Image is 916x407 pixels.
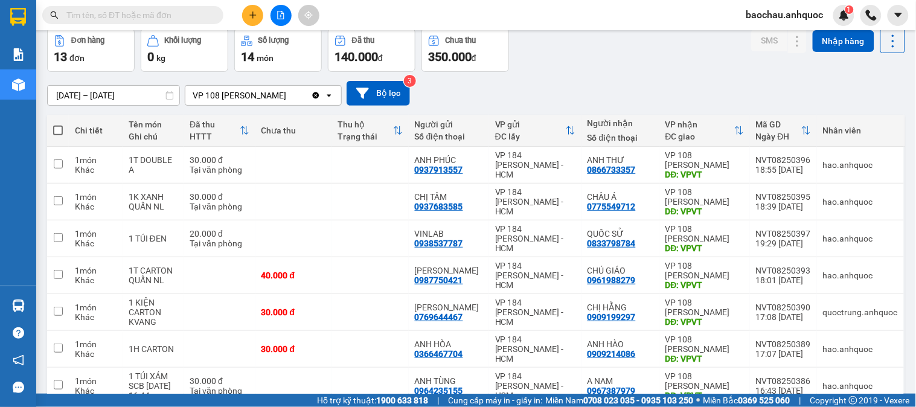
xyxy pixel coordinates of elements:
div: 1T CARTON QUẤN NL [129,266,178,285]
div: 1 món [75,192,117,202]
div: Số lượng [258,36,289,45]
div: Khác [75,386,117,396]
span: caret-down [893,10,904,21]
div: 0366467704 [415,349,463,359]
button: Nhập hàng [813,30,874,52]
div: Tên món [129,120,178,129]
div: 0937913557 [415,165,463,175]
strong: 1900 633 818 [376,396,428,405]
div: VP 108 [PERSON_NAME] [665,224,744,243]
div: hao.anhquoc [823,271,898,280]
div: NVT08250396 [756,155,811,165]
th: Toggle SortBy [659,115,750,147]
div: hao.anhquoc [823,234,898,243]
div: CHỊ HẰNG [588,303,653,312]
div: VP 184 [PERSON_NAME] - HCM [495,371,575,400]
div: Chưa thu [446,36,476,45]
div: A NAM [588,376,653,386]
div: 1 KIỆN CARTON KVANG [129,298,178,327]
div: DĐ: VPVT [665,243,744,253]
div: DĐ: VPVT [665,280,744,290]
div: Ghi chú [129,132,178,141]
span: Cung cấp máy in - giấy in: [448,394,542,407]
svg: open [324,91,334,100]
div: VP 184 [PERSON_NAME] - HCM [495,261,575,290]
div: Chi tiết [75,126,117,135]
div: VP 184 [PERSON_NAME] - HCM [495,298,575,327]
div: Khối lượng [165,36,202,45]
div: Ngày ĐH [756,132,801,141]
div: 0937683585 [415,202,463,211]
div: quoctrung.anhquoc [823,307,898,317]
img: phone-icon [866,10,877,21]
button: Bộ lọc [347,81,410,106]
div: SCB 12/8 16:44 [129,381,178,400]
div: 1 món [75,376,117,386]
span: đơn [69,53,85,63]
div: DĐ: VPVT [665,391,744,400]
sup: 3 [404,75,416,87]
span: 140.000 [335,50,378,64]
span: notification [13,354,24,366]
span: 0 [147,50,154,64]
span: kg [156,53,165,63]
div: NVT08250395 [756,192,811,202]
span: 1 [847,5,851,14]
button: caret-down [888,5,909,26]
div: VP 184 [PERSON_NAME] - HCM [495,187,575,216]
div: 30.000 đ [261,307,326,317]
img: warehouse-icon [12,300,25,312]
th: Toggle SortBy [332,115,409,147]
div: 19:29 [DATE] [756,239,811,248]
div: Khác [75,275,117,285]
input: Selected VP 108 Lê Hồng Phong - Vũng Tàu. [287,89,289,101]
div: Tại văn phòng [190,386,249,396]
span: đ [472,53,476,63]
div: Thu hộ [338,120,393,129]
div: ANH THƯ [588,155,653,165]
div: QUỐC SỬ [588,229,653,239]
div: 1 TÚI XÁM [129,371,178,381]
span: Miền Nam [545,394,694,407]
div: 18:01 [DATE] [756,275,811,285]
div: VINLAB [415,229,483,239]
div: Trạng thái [338,132,393,141]
div: 0909199297 [588,312,636,322]
div: Khác [75,349,117,359]
strong: 0708 023 035 - 0935 103 250 [583,396,694,405]
div: VP 108 [PERSON_NAME] [665,298,744,317]
div: 1T DOUBLE A [129,155,178,175]
div: Tại văn phòng [190,165,249,175]
div: NVT08250393 [756,266,811,275]
div: 30.000 đ [261,344,326,354]
div: NVT08250386 [756,376,811,386]
div: VP 108 [PERSON_NAME] [665,261,744,280]
div: Khác [75,312,117,322]
div: VP 184 [PERSON_NAME] - HCM [495,335,575,364]
div: Khác [75,202,117,211]
th: Toggle SortBy [750,115,817,147]
div: ANH HÒA [415,339,483,349]
div: Tại văn phòng [190,202,249,211]
div: 18:55 [DATE] [756,165,811,175]
div: Người nhận [588,118,653,128]
div: HTTT [190,132,240,141]
div: VP 108 [PERSON_NAME] [665,371,744,391]
span: question-circle [13,327,24,339]
button: SMS [751,30,787,51]
sup: 1 [845,5,854,14]
span: Hỗ trợ kỹ thuật: [317,394,428,407]
div: ĐC giao [665,132,734,141]
div: DĐ: VPVT [665,354,744,364]
div: CHÂU Á [588,192,653,202]
div: 0775549712 [588,202,636,211]
button: Đơn hàng13đơn [47,28,135,72]
span: baochau.anhquoc [737,7,833,22]
div: VP 108 [PERSON_NAME] [665,187,744,207]
img: solution-icon [12,48,25,61]
div: ANH TUẤN [415,303,483,312]
div: hao.anhquoc [823,160,898,170]
div: 0909214086 [588,349,636,359]
div: 30.000 đ [190,155,249,165]
button: plus [242,5,263,26]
